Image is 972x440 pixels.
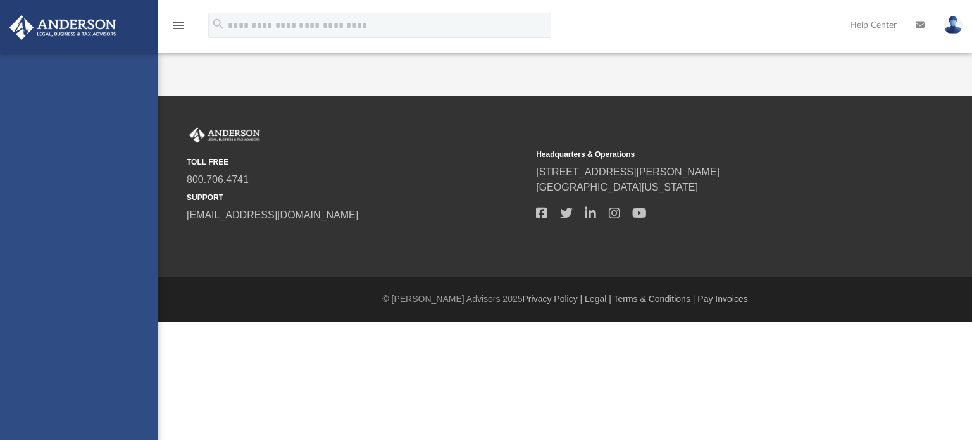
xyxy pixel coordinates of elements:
a: 800.706.4741 [187,174,249,185]
a: Legal | [585,294,611,304]
a: menu [171,24,186,33]
small: Headquarters & Operations [536,149,876,160]
small: SUPPORT [187,192,527,203]
a: Terms & Conditions | [614,294,695,304]
small: TOLL FREE [187,156,527,168]
i: menu [171,18,186,33]
a: [EMAIL_ADDRESS][DOMAIN_NAME] [187,210,358,220]
img: Anderson Advisors Platinum Portal [187,127,263,144]
a: Pay Invoices [697,294,747,304]
div: © [PERSON_NAME] Advisors 2025 [158,292,972,306]
i: search [211,17,225,31]
a: [GEOGRAPHIC_DATA][US_STATE] [536,182,698,192]
img: User Pic [944,16,963,34]
a: Privacy Policy | [523,294,583,304]
a: [STREET_ADDRESS][PERSON_NAME] [536,167,720,177]
img: Anderson Advisors Platinum Portal [6,15,120,40]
